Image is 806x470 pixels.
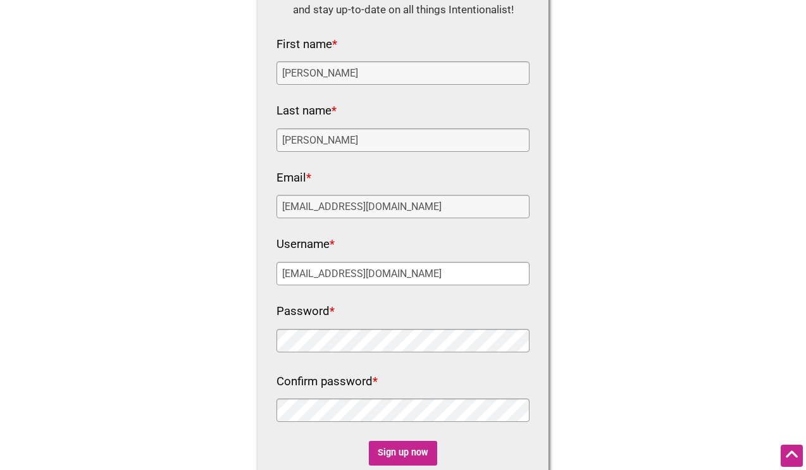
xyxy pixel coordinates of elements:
[276,234,335,256] label: Username
[276,371,378,393] label: Confirm password
[276,101,337,122] label: Last name
[276,34,337,56] label: First name
[276,301,335,323] label: Password
[276,168,311,189] label: Email
[369,441,438,466] input: Sign up now
[781,445,803,467] div: Scroll Back to Top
